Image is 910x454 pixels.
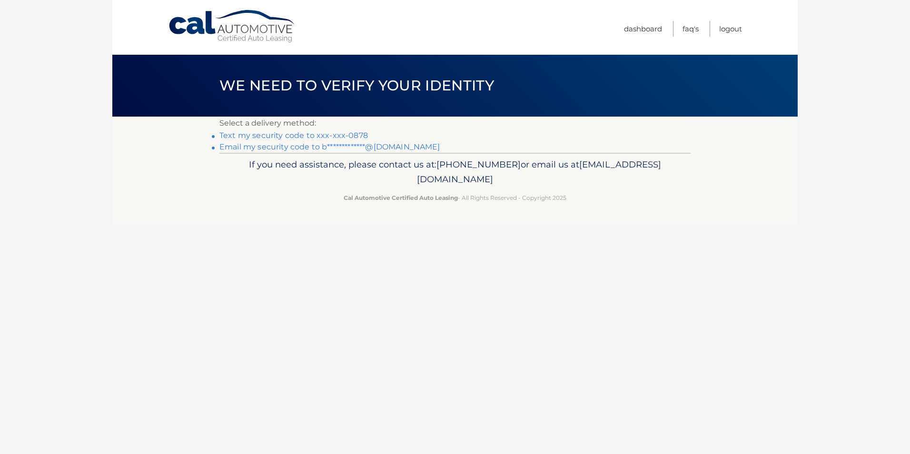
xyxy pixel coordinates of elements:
[682,21,699,37] a: FAQ's
[168,10,297,43] a: Cal Automotive
[624,21,662,37] a: Dashboard
[219,117,691,130] p: Select a delivery method:
[344,194,458,201] strong: Cal Automotive Certified Auto Leasing
[219,131,368,140] a: Text my security code to xxx-xxx-0878
[226,157,684,188] p: If you need assistance, please contact us at: or email us at
[719,21,742,37] a: Logout
[219,77,494,94] span: We need to verify your identity
[226,193,684,203] p: - All Rights Reserved - Copyright 2025
[436,159,521,170] span: [PHONE_NUMBER]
